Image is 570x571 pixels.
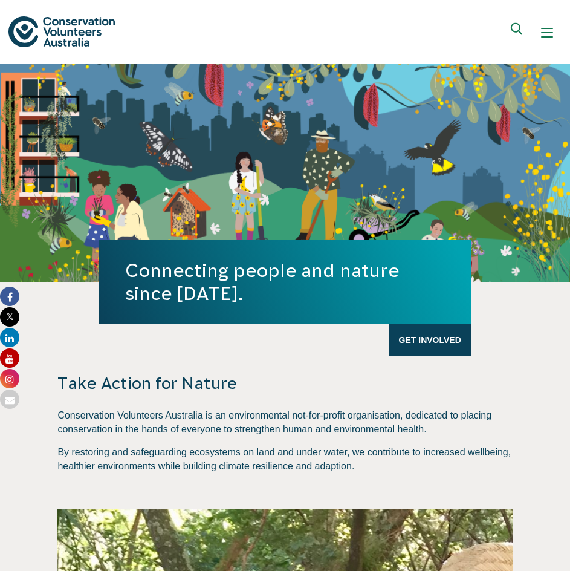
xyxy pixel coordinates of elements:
[57,409,512,436] p: Conservation Volunteers Australia is an environmental not-for-profit organisation, dedicated to p...
[125,259,445,305] h1: Connecting people and nature since [DATE].
[511,23,526,43] span: Expand search box
[533,18,562,47] button: Show mobile navigation menu
[389,324,471,356] a: Get Involved
[504,18,533,47] button: Expand search box Close search box
[57,446,512,473] p: By restoring and safeguarding ecosystems on land and under water, we contribute to increased well...
[57,373,512,394] h4: Take Action for Nature
[8,16,115,47] img: logo.svg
